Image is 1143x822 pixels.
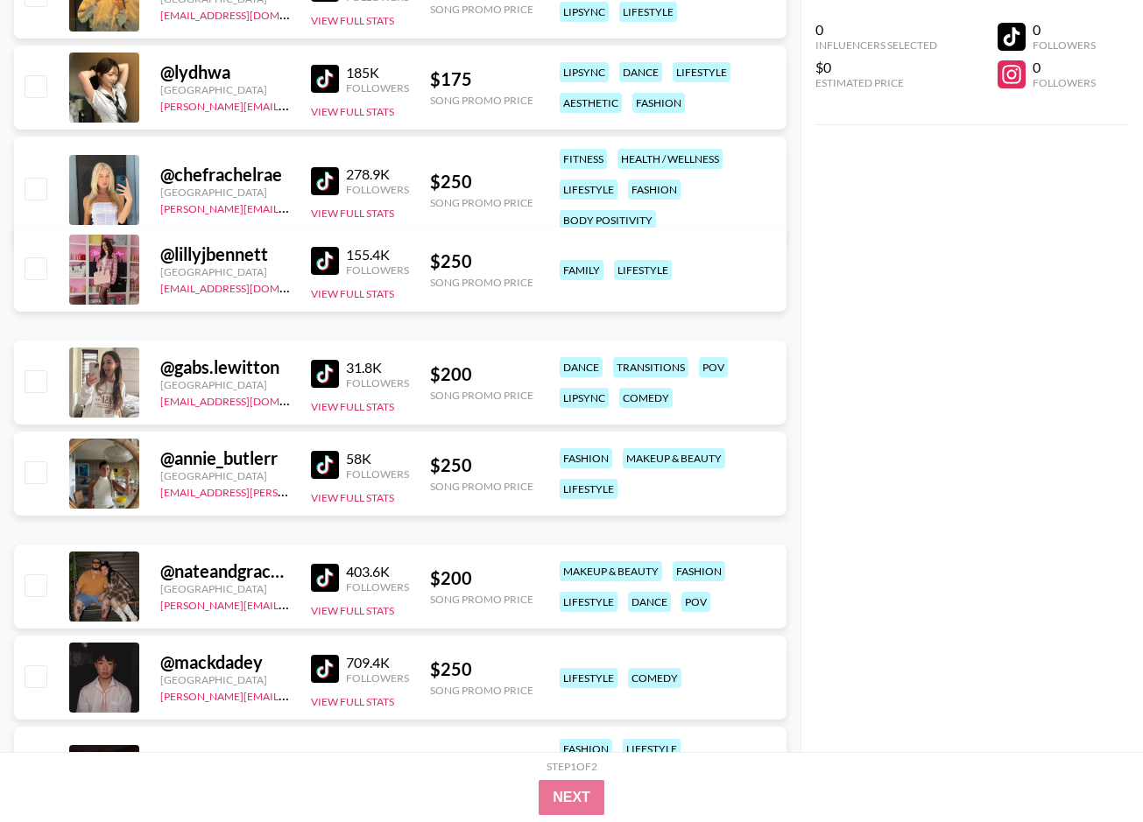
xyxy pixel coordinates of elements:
[815,39,937,52] div: Influencers Selected
[1055,734,1122,801] iframe: Drift Widget Chat Controller
[160,686,420,703] a: [PERSON_NAME][EMAIL_ADDRESS][DOMAIN_NAME]
[560,561,662,581] div: makeup & beauty
[430,196,533,209] div: Song Promo Price
[346,183,409,196] div: Followers
[623,448,725,468] div: makeup & beauty
[311,491,394,504] button: View Full Stats
[628,668,681,688] div: comedy
[613,357,688,377] div: transitions
[346,165,409,183] div: 278.9K
[619,62,662,82] div: dance
[346,246,409,263] div: 155.4K
[815,21,937,39] div: 0
[632,93,685,113] div: fashion
[430,684,533,697] div: Song Promo Price
[346,580,409,594] div: Followers
[628,179,681,200] div: fashion
[430,171,533,193] div: $ 250
[346,64,409,81] div: 185K
[311,65,339,93] img: TikTok
[160,356,290,378] div: @ gabs.lewitton
[1033,21,1096,39] div: 0
[430,363,533,385] div: $ 200
[617,149,723,169] div: health / wellness
[560,448,612,468] div: fashion
[619,2,677,22] div: lifestyle
[311,604,394,617] button: View Full Stats
[346,671,409,685] div: Followers
[560,93,622,113] div: aesthetic
[560,2,609,22] div: lipsync
[699,357,728,377] div: pov
[311,167,339,195] img: TikTok
[311,207,394,220] button: View Full Stats
[311,105,394,118] button: View Full Stats
[560,592,617,612] div: lifestyle
[346,654,409,671] div: 709.4K
[673,62,730,82] div: lifestyle
[160,265,290,278] div: [GEOGRAPHIC_DATA]
[346,450,409,467] div: 58K
[1033,59,1096,76] div: 0
[547,760,597,773] div: Step 1 of 2
[160,391,336,408] a: [EMAIL_ADDRESS][DOMAIN_NAME]
[311,564,339,592] img: TikTok
[311,247,339,275] img: TikTok
[614,260,672,280] div: lifestyle
[1033,76,1096,89] div: Followers
[160,164,290,186] div: @ chefrachelrae
[346,467,409,481] div: Followers
[311,695,394,708] button: View Full Stats
[560,179,617,200] div: lifestyle
[430,567,533,589] div: $ 200
[628,592,671,612] div: dance
[160,96,420,113] a: [PERSON_NAME][EMAIL_ADDRESS][DOMAIN_NAME]
[160,378,290,391] div: [GEOGRAPHIC_DATA]
[430,94,533,107] div: Song Promo Price
[430,3,533,16] div: Song Promo Price
[160,482,420,499] a: [EMAIL_ADDRESS][PERSON_NAME][DOMAIN_NAME]
[430,389,533,402] div: Song Promo Price
[430,593,533,606] div: Song Promo Price
[160,61,290,83] div: @ lydhwa
[560,668,617,688] div: lifestyle
[539,780,604,815] button: Next
[430,276,533,289] div: Song Promo Price
[160,651,290,673] div: @ mackdadey
[560,260,603,280] div: family
[311,287,394,300] button: View Full Stats
[430,480,533,493] div: Song Promo Price
[160,560,290,582] div: @ nateandgraceofficial
[560,479,617,499] div: lifestyle
[160,595,420,612] a: [PERSON_NAME][EMAIL_ADDRESS][DOMAIN_NAME]
[346,359,409,376] div: 31.8K
[560,210,656,230] div: body positivity
[311,14,394,27] button: View Full Stats
[1033,39,1096,52] div: Followers
[160,243,290,265] div: @ lillyjbennett
[560,739,612,759] div: fashion
[160,278,336,295] a: [EMAIL_ADDRESS][DOMAIN_NAME]
[430,68,533,90] div: $ 175
[346,376,409,390] div: Followers
[160,582,290,595] div: [GEOGRAPHIC_DATA]
[346,263,409,277] div: Followers
[673,561,725,581] div: fashion
[311,360,339,388] img: TikTok
[160,469,290,482] div: [GEOGRAPHIC_DATA]
[430,454,533,476] div: $ 250
[560,62,609,82] div: lipsync
[560,357,603,377] div: dance
[430,658,533,680] div: $ 250
[623,739,681,759] div: lifestyle
[815,76,937,89] div: Estimated Price
[160,83,290,96] div: [GEOGRAPHIC_DATA]
[430,250,533,272] div: $ 250
[815,59,937,76] div: $0
[560,388,609,408] div: lipsync
[160,447,290,469] div: @ annie_butlerr
[311,400,394,413] button: View Full Stats
[160,673,290,686] div: [GEOGRAPHIC_DATA]
[160,5,336,22] a: [EMAIL_ADDRESS][DOMAIN_NAME]
[346,563,409,580] div: 403.6K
